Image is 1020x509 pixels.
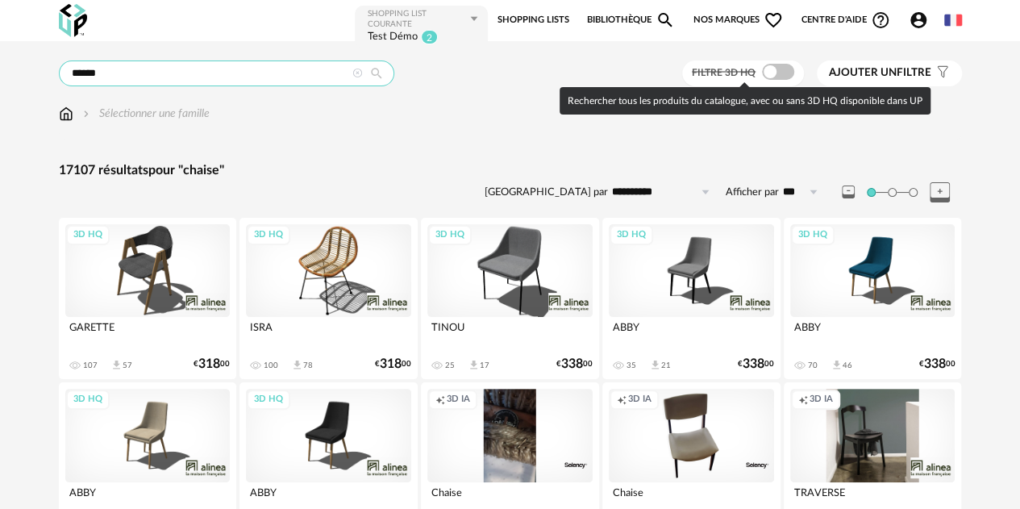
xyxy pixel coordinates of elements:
span: 338 [561,359,583,369]
div: 78 [303,361,313,370]
div: 3D HQ [66,225,110,245]
div: € 00 [556,359,593,369]
div: 3D HQ [791,225,835,245]
div: 35 [627,361,636,370]
div: 57 [123,361,132,370]
span: 338 [743,359,764,369]
img: svg+xml;base64,PHN2ZyB3aWR0aD0iMTYiIGhlaWdodD0iMTciIHZpZXdCb3g9IjAgMCAxNiAxNyIgZmlsbD0ibm9uZSIgeG... [59,106,73,122]
div: 46 [843,361,852,370]
div: 100 [264,361,278,370]
a: 3D HQ ABBY 35 Download icon 21 €33800 [602,218,781,379]
div: ABBY [609,317,774,349]
span: 318 [198,359,220,369]
span: 318 [380,359,402,369]
div: € 00 [918,359,955,369]
span: Centre d'aideHelp Circle Outline icon [801,10,891,30]
span: Creation icon [617,394,627,406]
a: Shopping Lists [497,4,568,36]
span: Account Circle icon [909,10,935,30]
div: 3D HQ [247,225,290,245]
span: Magnify icon [656,10,675,30]
div: TINOU [427,317,593,349]
img: svg+xml;base64,PHN2ZyB3aWR0aD0iMTYiIGhlaWdodD0iMTYiIHZpZXdCb3g9IjAgMCAxNiAxNiIgZmlsbD0ibm9uZSIgeG... [80,106,93,122]
span: 338 [923,359,945,369]
div: Shopping List courante [368,9,468,30]
div: € 00 [194,359,230,369]
span: Download icon [649,359,661,371]
span: Heart Outline icon [764,10,783,30]
div: 3D HQ [428,225,472,245]
span: Download icon [291,359,303,371]
span: filtre [829,66,931,80]
div: ABBY [790,317,955,349]
span: Help Circle Outline icon [871,10,890,30]
div: Rechercher tous les produits du catalogue, avec ou sans 3D HQ disponible dans UP [560,87,930,115]
img: fr [944,11,962,29]
div: 21 [661,361,671,370]
span: 3D IA [628,394,652,406]
span: Filtre 3D HQ [692,68,756,77]
img: OXP [59,4,87,37]
div: € 00 [375,359,411,369]
div: 17107 résultats [59,162,962,179]
div: 3D HQ [66,390,110,410]
div: 3D HQ [247,390,290,410]
label: Afficher par [726,186,779,199]
div: 3D HQ [610,225,653,245]
div: 25 [445,361,455,370]
span: 3D IA [810,394,833,406]
span: Download icon [110,359,123,371]
a: 3D HQ TINOU 25 Download icon 17 €33800 [421,218,599,379]
span: Download icon [831,359,843,371]
div: Test Démo [368,30,418,45]
a: 3D HQ ABBY 70 Download icon 46 €33800 [784,218,962,379]
a: 3D HQ ISRA 100 Download icon 78 €31800 [239,218,418,379]
div: € 00 [738,359,774,369]
span: pour "chaise" [148,164,224,177]
div: 107 [83,361,98,370]
div: Sélectionner une famille [80,106,210,122]
span: Creation icon [798,394,808,406]
sup: 2 [421,30,438,44]
span: Account Circle icon [909,10,928,30]
span: Download icon [468,359,480,371]
span: Creation icon [435,394,445,406]
span: 3D IA [447,394,470,406]
span: Filter icon [931,66,950,80]
div: 70 [808,361,818,370]
div: GARETTE [65,317,231,349]
label: [GEOGRAPHIC_DATA] par [485,186,608,199]
span: Nos marques [693,4,784,36]
span: Ajouter un [829,67,897,78]
a: BibliothèqueMagnify icon [587,4,676,36]
button: Ajouter unfiltre Filter icon [817,60,962,86]
a: 3D HQ GARETTE 107 Download icon 57 €31800 [59,218,237,379]
div: ISRA [246,317,411,349]
div: 17 [480,361,489,370]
